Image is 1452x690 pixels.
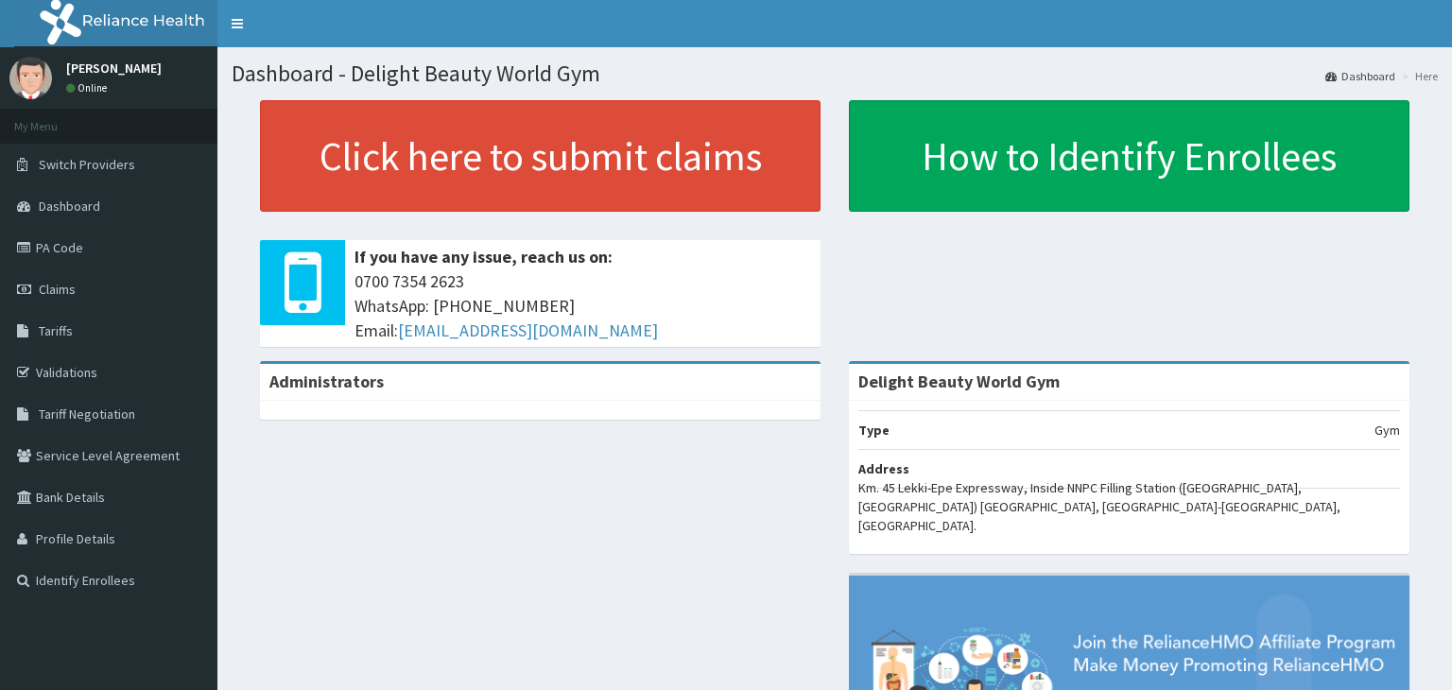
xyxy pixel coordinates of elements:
p: [PERSON_NAME] [66,61,162,75]
strong: Delight Beauty World Gym [858,371,1060,392]
h1: Dashboard - Delight Beauty World Gym [232,61,1438,86]
a: Online [66,81,112,95]
b: Administrators [269,371,384,392]
span: Tariff Negotiation [39,405,135,423]
a: [EMAIL_ADDRESS][DOMAIN_NAME] [398,319,658,341]
span: 0700 7354 2623 WhatsApp: [PHONE_NUMBER] Email: [354,269,811,342]
a: Dashboard [1325,68,1395,84]
a: How to Identify Enrollees [849,100,1409,212]
p: Gym [1374,421,1400,440]
b: If you have any issue, reach us on: [354,246,613,267]
img: User Image [9,57,52,99]
b: Address [858,460,909,477]
span: Claims [39,281,76,298]
p: Km. 45 Lekki-Epe Expressway, Inside NNPC Filling Station ([GEOGRAPHIC_DATA], [GEOGRAPHIC_DATA]) [... [858,478,1400,535]
li: Here [1397,68,1438,84]
span: Tariffs [39,322,73,339]
b: Type [858,422,890,439]
span: Switch Providers [39,156,135,173]
span: Dashboard [39,198,100,215]
a: Click here to submit claims [260,100,821,212]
